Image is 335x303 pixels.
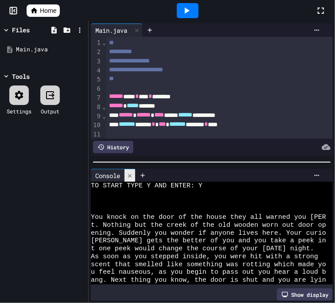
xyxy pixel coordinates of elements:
[102,113,106,120] span: Fold line
[91,26,132,35] div: Main.java
[91,169,136,182] div: Console
[93,141,133,153] div: History
[91,112,102,121] div: 9
[91,261,326,269] span: scent that smelled like something was rotting which made yo
[91,121,102,130] div: 10
[16,45,85,54] div: Main.java
[41,107,59,115] div: Output
[102,39,106,46] span: Fold line
[7,107,31,115] div: Settings
[27,4,60,17] a: Home
[91,171,125,180] div: Console
[91,23,143,37] div: Main.java
[91,276,326,284] span: ang. Next thing you know, the door is shut and you are lyin
[91,229,326,237] span: ening. Suddenly you wonder if anyone lives here. Your curio
[91,253,318,261] span: As soon as you stepped inside, you were hit with a strong
[91,57,102,66] div: 3
[91,103,102,112] div: 8
[91,93,102,103] div: 7
[12,72,30,81] div: Tools
[91,48,102,57] div: 2
[91,130,102,139] div: 11
[91,221,326,229] span: t. Nothing but the creek of the old wooden worn out door op
[91,245,314,253] span: t one peek would change the course of your [DATE] night.
[91,268,326,276] span: u feel nauseous, as you begin to pass out you hear a loud b
[91,39,102,48] div: 1
[277,288,333,301] div: Show display
[91,85,102,93] div: 6
[102,103,106,110] span: Fold line
[91,75,102,85] div: 5
[91,66,102,76] div: 4
[12,25,30,35] div: Files
[40,6,56,15] span: Home
[91,182,203,190] span: TO START TYPE Y AND ENTER: Y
